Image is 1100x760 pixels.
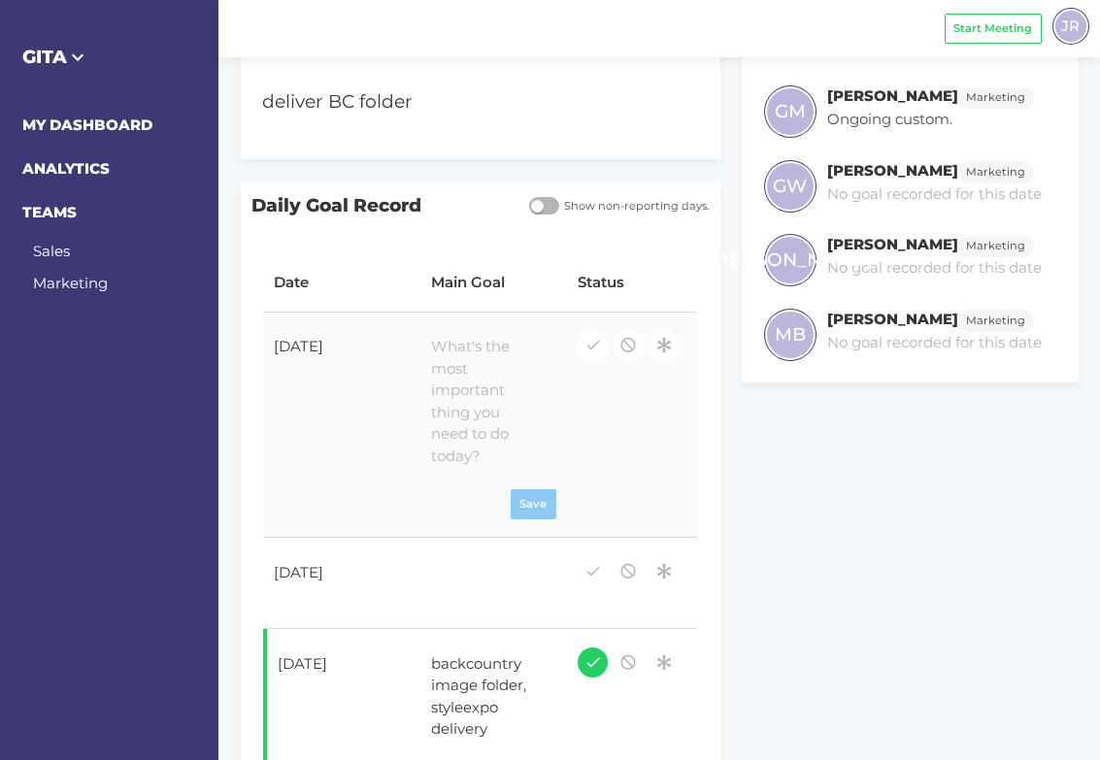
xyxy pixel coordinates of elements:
[559,198,710,215] span: Show non-reporting days.
[578,272,686,294] div: Status
[22,159,110,178] a: ANALYTICS
[945,14,1042,44] button: Start Meeting
[274,272,410,294] div: Date
[827,109,1034,131] p: Ongoing custom.
[827,332,1042,354] p: No goal recorded for this date
[775,321,806,348] span: MB
[966,164,1025,181] span: Marketing
[431,272,556,294] div: Main Goal
[827,257,1042,280] p: No goal recorded for this date
[827,235,958,253] h6: [PERSON_NAME]
[241,182,518,231] span: Daily Goal Record
[966,238,1025,254] span: Marketing
[827,310,958,328] h6: [PERSON_NAME]
[958,235,1034,253] a: Marketing
[251,78,671,127] div: deliver BC folder
[263,538,420,629] td: [DATE]
[511,489,556,519] button: Save
[263,313,420,538] td: [DATE]
[22,202,197,224] h6: TEAMS
[22,116,152,134] a: MY DASHBOARD
[33,242,70,260] a: Sales
[966,89,1025,106] span: Marketing
[22,44,197,71] h5: GITA
[1061,15,1080,37] span: JR
[958,310,1034,328] a: Marketing
[958,161,1034,180] a: Marketing
[775,98,806,125] span: GM
[33,274,108,292] a: Marketing
[827,161,958,180] h6: [PERSON_NAME]
[827,86,958,105] h6: [PERSON_NAME]
[827,183,1042,206] p: No goal recorded for this date
[710,247,871,274] span: [PERSON_NAME]
[1052,8,1089,45] div: JR
[420,642,546,751] div: backcountry image folder, styleexpo delivery
[958,86,1034,105] a: Marketing
[953,20,1032,37] span: Start Meeting
[966,313,1025,329] span: Marketing
[773,173,807,200] span: GW
[519,496,547,512] span: Save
